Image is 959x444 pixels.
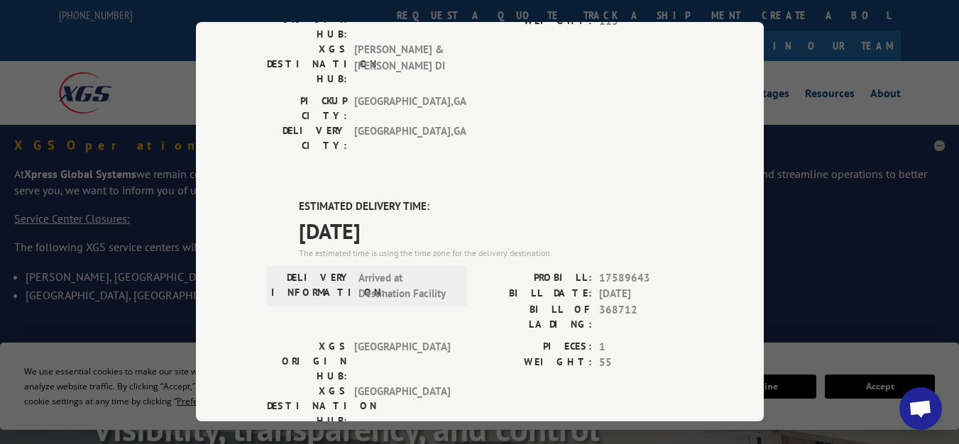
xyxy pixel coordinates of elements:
label: WEIGHT: [480,13,592,30]
span: [PERSON_NAME] & [PERSON_NAME] DI [354,42,450,87]
label: WEIGHT: [480,355,592,371]
span: 17589643 [599,270,693,287]
label: XGS DESTINATION HUB: [267,42,347,87]
span: 1 [599,339,693,355]
label: XGS DESTINATION HUB: [267,384,347,428]
label: DELIVERY CITY: [267,123,347,153]
a: Open chat [899,387,942,430]
span: 55 [599,355,693,371]
label: DELIVERY INFORMATION: [271,270,351,302]
span: [GEOGRAPHIC_DATA] , GA [354,94,450,123]
label: PICKUP CITY: [267,94,347,123]
div: The estimated time is using the time zone for the delivery destination. [299,247,693,260]
span: [GEOGRAPHIC_DATA] [354,384,450,428]
label: BILL OF LADING: [480,302,592,332]
span: 113 [599,13,693,30]
label: ESTIMATED DELIVERY TIME: [299,199,693,215]
span: 368712 [599,302,693,332]
label: XGS ORIGIN HUB: [267,339,347,384]
label: BILL DATE: [480,286,592,302]
label: PROBILL: [480,270,592,287]
label: PIECES: [480,339,592,355]
span: [DATE] [299,215,693,247]
span: [GEOGRAPHIC_DATA] , GA [354,123,450,153]
span: [DATE] [599,286,693,302]
span: Arrived at Destination Facility [358,270,454,302]
span: [GEOGRAPHIC_DATA] [354,339,450,384]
